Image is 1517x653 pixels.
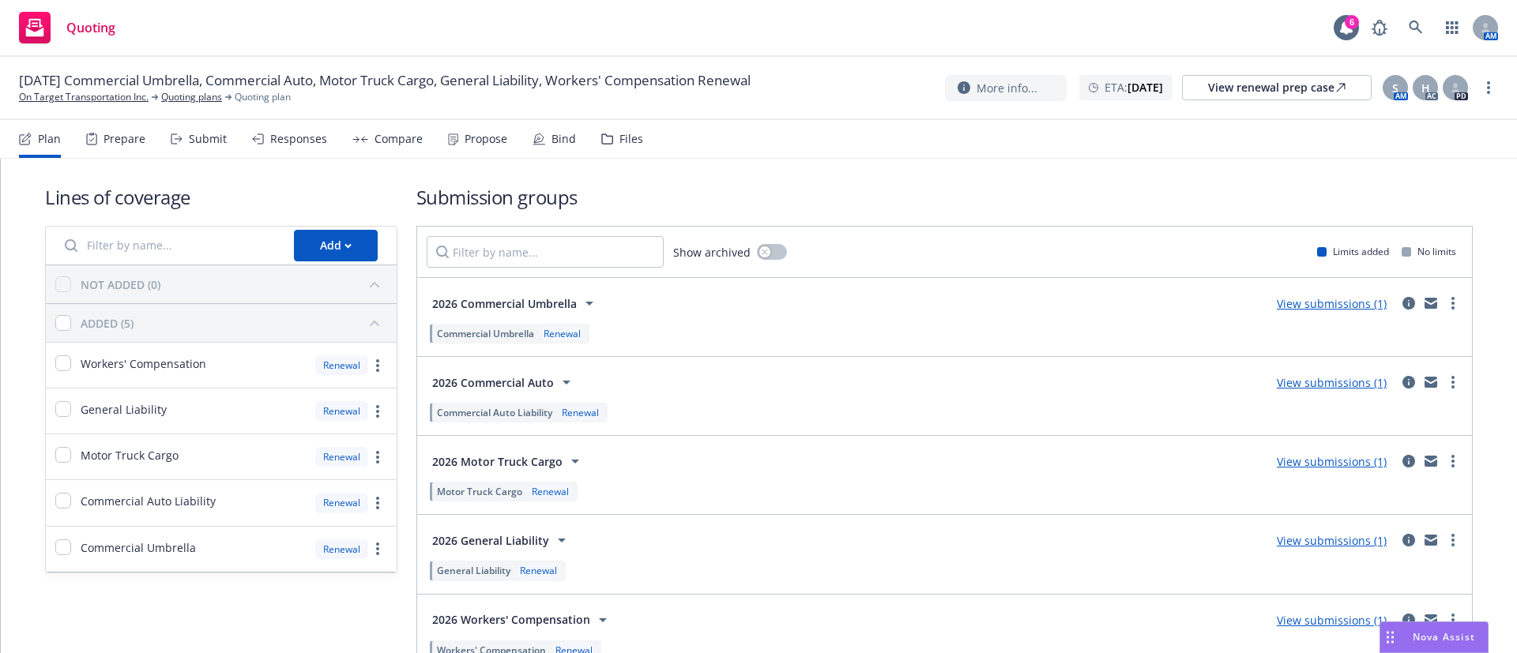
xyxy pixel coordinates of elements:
[1444,531,1462,550] a: more
[432,453,563,470] span: 2026 Motor Truck Cargo
[1105,79,1163,96] span: ETA :
[270,133,327,145] div: Responses
[437,485,522,498] span: Motor Truck Cargo
[368,539,387,558] a: more
[1421,531,1440,550] a: mail
[432,295,577,312] span: 2026 Commercial Umbrella
[1380,622,1400,652] div: Drag to move
[437,564,510,577] span: General Liability
[81,276,160,293] div: NOT ADDED (0)
[368,494,387,512] a: more
[1421,610,1440,629] a: mail
[1421,80,1430,96] span: H
[1277,296,1387,311] a: View submissions (1)
[673,244,751,261] span: Show archived
[551,133,576,145] div: Bind
[13,6,122,50] a: Quoting
[427,366,582,398] button: 2026 Commercial Auto
[368,356,387,375] a: more
[161,90,222,104] a: Quoting plans
[1380,621,1489,653] button: Nova Assist
[1399,531,1418,550] a: circleInformation
[427,287,604,319] button: 2026 Commercial Umbrella
[432,532,549,549] span: 2026 General Liability
[1399,294,1418,313] a: circleInformation
[19,71,751,90] span: [DATE] Commercial Umbrella, Commercial Auto, Motor Truck Cargo, General Liability, Workers' Compe...
[1392,80,1398,96] span: S
[320,231,352,261] div: Add
[1399,610,1418,629] a: circleInformation
[81,272,387,297] button: NOT ADDED (0)
[1277,533,1387,548] a: View submissions (1)
[66,21,115,34] span: Quoting
[368,448,387,467] a: more
[1444,452,1462,471] a: more
[1277,613,1387,628] a: View submissions (1)
[559,406,602,419] div: Renewal
[517,564,560,577] div: Renewal
[235,90,291,104] span: Quoting plan
[1127,80,1163,95] strong: [DATE]
[1277,454,1387,469] a: View submissions (1)
[1400,12,1432,43] a: Search
[427,604,618,636] button: 2026 Workers' Compensation
[189,133,227,145] div: Submit
[437,327,534,340] span: Commercial Umbrella
[427,236,664,268] input: Filter by name...
[81,310,387,336] button: ADDED (5)
[1317,245,1389,258] div: Limits added
[1345,15,1359,29] div: 6
[315,355,368,375] div: Renewal
[1444,373,1462,392] a: more
[1208,76,1346,99] div: View renewal prep case
[375,133,423,145] div: Compare
[1413,630,1475,644] span: Nova Assist
[540,327,584,340] div: Renewal
[104,133,145,145] div: Prepare
[38,133,61,145] div: Plan
[81,493,216,509] span: Commercial Auto Liability
[1402,245,1456,258] div: No limits
[315,539,368,559] div: Renewal
[529,485,572,498] div: Renewal
[81,315,134,332] div: ADDED (5)
[81,355,206,372] span: Workers' Compensation
[427,524,577,556] button: 2026 General Liability
[19,90,149,104] a: On Target Transportation Inc.
[1399,452,1418,471] a: circleInformation
[1421,373,1440,392] a: mail
[1182,75,1372,100] a: View renewal prep case
[81,539,196,556] span: Commercial Umbrella
[1421,294,1440,313] a: mail
[1436,12,1468,43] a: Switch app
[315,401,368,421] div: Renewal
[437,406,552,419] span: Commercial Auto Liability
[945,75,1067,101] button: More info...
[1277,375,1387,390] a: View submissions (1)
[81,447,179,463] span: Motor Truck Cargo
[1479,78,1498,97] a: more
[432,374,554,391] span: 2026 Commercial Auto
[81,401,167,418] span: General Liability
[1444,294,1462,313] a: more
[619,133,643,145] div: Files
[368,402,387,421] a: more
[1421,452,1440,471] a: mail
[977,80,1037,96] span: More info...
[55,230,284,261] input: Filter by name...
[294,230,378,261] button: Add
[1364,12,1395,43] a: Report a Bug
[45,184,397,210] h1: Lines of coverage
[427,445,590,477] button: 2026 Motor Truck Cargo
[1444,610,1462,629] a: more
[315,447,368,467] div: Renewal
[315,493,368,512] div: Renewal
[1399,373,1418,392] a: circleInformation
[465,133,507,145] div: Propose
[416,184,1473,210] h1: Submission groups
[432,611,590,628] span: 2026 Workers' Compensation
